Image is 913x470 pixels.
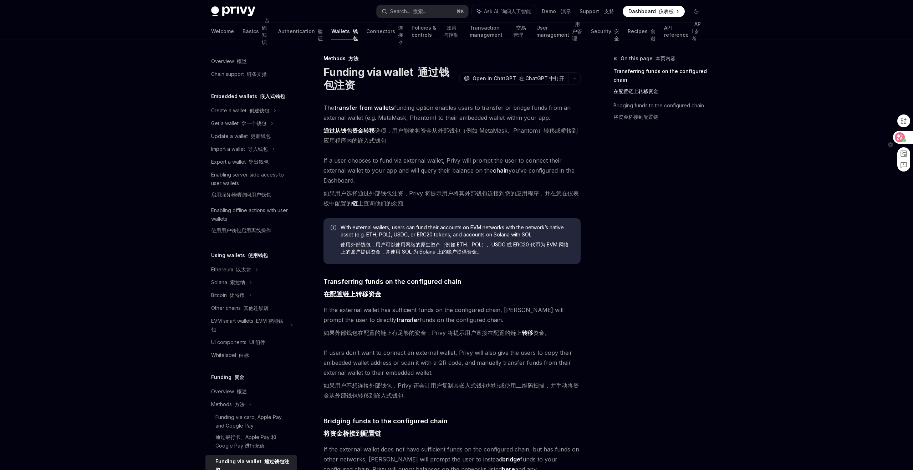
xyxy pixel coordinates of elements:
a: Connectors 连接器 [366,23,403,40]
font: 安全 [614,28,619,41]
font: UI 组件 [249,339,265,345]
a: API reference API 参考 [664,23,702,40]
div: Solana [211,278,245,287]
font: 如果外部钱包在配置的链上有足够的资金，Privy 将提示用户直接在配置的链上 资金。 [323,329,550,336]
a: Export a wallet 导出钱包 [205,155,297,168]
button: Ask AI 询问人工智能 [472,5,536,18]
font: 政策与控制 [444,25,459,38]
font: 交易管理 [513,25,526,38]
div: Ethereum [211,265,251,274]
font: 以太坊 [236,266,251,272]
a: Transferring funds on the configured chain在配置链上转移资金 [613,66,708,100]
font: 演示 [561,8,571,14]
font: 比特币 [230,292,245,298]
a: Transaction management 交易管理 [470,23,527,40]
a: Authentication 验证 [278,23,323,40]
span: Dashboard [628,8,674,15]
font: 询问人工智能 [501,8,531,14]
font: 仪表板 [659,8,674,14]
font: 钱包 [353,28,358,41]
font: 如果用户选择通过外部钱包注资，Privy 将提示用户将其外部钱包连接到您的应用程序，并在您在仪表板中配置的 上查询他们的余额。 [323,190,579,207]
strong: 通过从钱包资金转移 [323,127,375,134]
font: 其他连锁店 [244,305,269,311]
a: Security 安全 [591,23,619,40]
div: Import a wallet [211,145,268,153]
font: 链条支撑 [247,71,267,77]
font: 使用用户钱包启用离线操作 [211,227,271,233]
font: 方法 [235,401,245,407]
a: Other chains 其他连锁店 [205,302,297,315]
a: Welcome [211,23,234,40]
a: 链 [352,200,358,207]
span: With external wallets, users can fund their accounts on EVM networks with the network’s native as... [341,224,573,258]
a: chain [493,167,509,174]
font: 基础知识 [262,17,270,45]
strong: bridge [502,456,520,463]
font: 通过银行卡、Apple Pay 和 Google Pay 进行充值 [215,434,276,449]
span: Ask AI [484,8,531,15]
div: Search... [390,7,426,16]
div: Methods [211,400,245,409]
div: Get a wallet [211,119,266,128]
a: Chain support 链条支撑 [205,68,297,81]
div: Create a wallet [211,106,269,115]
font: 导出钱包 [249,159,269,165]
font: 索拉纳 [230,279,245,285]
font: 使用外部钱包，用户可以使用网络的原生资产（例如 ETH、POL）、USDC 或 ERC20 代币为 EVM 网络上的账户提供资金，并使用 SOL 为 Solana 上的账户提供资金。 [341,241,569,255]
font: 拿一个钱包 [241,120,266,126]
a: Update a wallet 更新钱包 [205,130,297,143]
font: 使用钱包 [248,252,268,258]
a: Dashboard 仪表板 [623,6,685,17]
font: 验证 [318,28,323,41]
span: If a user chooses to fund via external wallet, Privy will prompt the user to connect their extern... [323,155,581,211]
a: Support 支持 [580,8,614,15]
font: 资金 [234,374,244,380]
font: 搜索... [413,8,426,14]
div: Overview [211,57,247,66]
div: Bitcoin [211,291,245,300]
div: EVM smart wallets [211,317,286,334]
span: Open in ChatGPT [473,75,564,82]
font: 在配置链上转移资金 [323,290,381,298]
font: 在 ChatGPT 中打开 [519,75,564,81]
font: 嵌入式钱包 [260,93,285,99]
a: Policies & controls 政策与控制 [412,23,461,40]
font: 概述 [237,388,247,394]
font: 白标 [239,352,249,358]
a: Overview 概述 [205,385,297,398]
button: Open in ChatGPT 在 ChatGPT 中打开 [459,72,568,85]
font: 本页内容 [656,55,675,61]
font: 通过钱包注资 [323,66,449,91]
div: Enabling server-side access to user wallets [211,170,292,202]
button: Toggle dark mode [690,6,702,17]
a: Enabling offline actions with user wallets使用用户钱包启用离线操作 [205,204,297,240]
strong: transfer [396,316,420,323]
font: 连接器 [398,25,403,45]
div: UI components [211,338,265,347]
div: Funding via card, Apple Pay, and Google Pay [215,413,292,453]
h5: Using wallets [211,251,268,260]
a: Wallets 钱包 [331,23,358,40]
span: Transferring funds on the configured chain [323,277,461,302]
font: 方法 [348,55,358,61]
div: Export a wallet [211,158,269,166]
img: dark logo [211,6,255,16]
font: 用户管理 [572,21,582,41]
font: 概述 [237,58,247,64]
font: API 参考 [692,21,701,41]
a: Basics 基础知识 [243,23,270,40]
font: 创建钱包 [249,107,269,113]
a: Recipes 食谱 [628,23,656,40]
font: 导入钱包 [248,146,268,152]
a: Overview 概述 [205,55,297,68]
strong: 转移 [522,329,533,336]
a: UI components UI 组件 [205,336,297,349]
div: Update a wallet [211,132,271,141]
h1: Funding via wallet [323,66,456,91]
span: On this page [621,54,675,63]
a: Funding via card, Apple Pay, and Google Pay通过银行卡、Apple Pay 和 Google Pay 进行充值 [205,411,297,455]
span: ⌘ K [456,9,464,14]
div: Chain support [211,70,267,78]
font: 在配置链上转移资金 [613,88,658,94]
div: Other chains [211,304,269,312]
